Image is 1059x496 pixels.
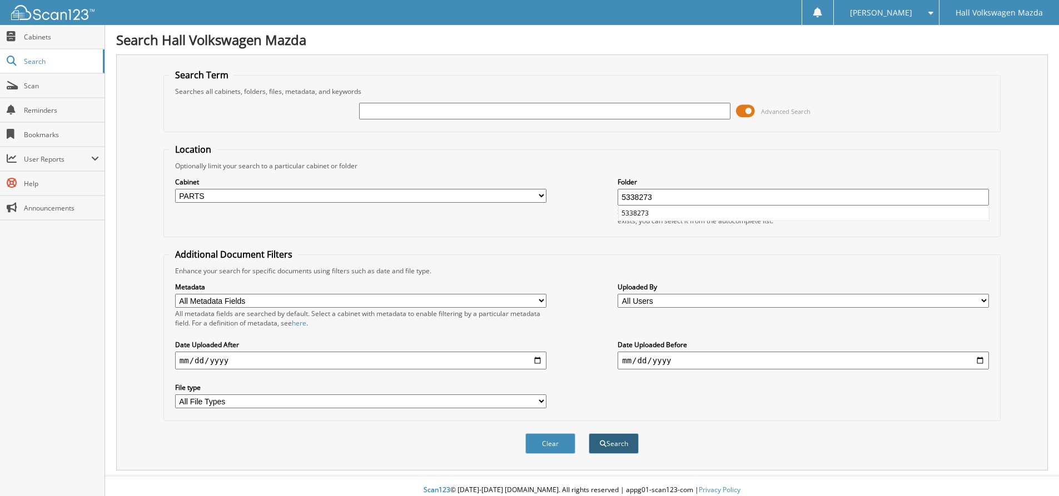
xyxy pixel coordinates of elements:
div: Optionally limit your search to a particular cabinet or folder [170,161,995,171]
iframe: Chat Widget [1003,443,1059,496]
span: Reminders [24,106,99,115]
div: All metadata fields are searched by default. Select a cabinet with metadata to enable filtering b... [175,309,546,328]
label: Metadata [175,282,546,292]
span: Announcements [24,203,99,213]
img: scan123-logo-white.svg [11,5,95,20]
input: end [618,352,989,369]
div: Searches all cabinets, folders, files, metadata, and keywords [170,87,995,96]
legend: Additional Document Filters [170,248,298,260]
label: Cabinet [175,177,546,187]
button: Search [589,433,639,454]
h1: Search Hall Volkswagen Mazda [116,31,1048,49]
label: File type [175,383,546,392]
span: Hall Volkswagen Mazda [956,9,1043,16]
input: start [175,352,546,369]
div: Enhance your search for specific documents using filters such as date and file type. [170,266,995,275]
legend: Search Term [170,69,234,81]
a: Privacy Policy [699,485,740,494]
span: Scan123 [424,485,450,494]
label: Date Uploaded After [175,340,546,349]
li: 5338273 [619,206,989,221]
span: Help [24,179,99,188]
label: Uploaded By [618,282,989,292]
span: Advanced Search [761,107,811,116]
button: Clear [525,433,575,454]
label: Folder [618,177,989,187]
a: here [292,318,306,328]
span: User Reports [24,154,91,164]
label: Date Uploaded Before [618,340,989,349]
span: [PERSON_NAME] [850,9,912,16]
legend: Location [170,143,217,156]
span: Cabinets [24,32,99,42]
span: Bookmarks [24,130,99,139]
span: Scan [24,81,99,91]
span: Search [24,57,97,66]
